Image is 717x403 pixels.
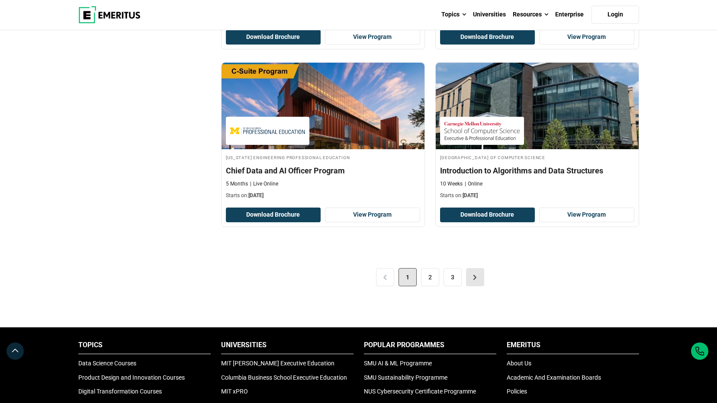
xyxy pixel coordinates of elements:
span: 1 [399,268,417,286]
p: 5 Months [226,180,248,188]
img: Carnegie Mellon University School of Computer Science [444,121,520,141]
a: 2 [421,268,439,286]
span: [DATE] [463,192,478,198]
img: Michigan Engineering Professional Education [230,121,305,141]
span: [DATE] [248,192,264,198]
p: Starts on: [226,192,420,199]
a: NUS Cybersecurity Certificate Programme [364,388,476,395]
a: Coding Course by Carnegie Mellon University School of Computer Science - March 12, 2026 Carnegie ... [436,63,639,204]
button: Download Brochure [440,30,535,45]
p: Starts on: [440,192,634,199]
a: Product Design and Innovation Courses [78,374,185,381]
h4: Introduction to Algorithms and Data Structures [440,165,634,176]
a: Data Science Courses [78,360,136,367]
h4: Chief Data and AI Officer Program [226,165,420,176]
p: Online [465,180,482,188]
a: 3 [444,268,462,286]
button: Download Brochure [440,208,535,222]
a: SMU AI & ML Programme [364,360,432,367]
a: SMU Sustainability Programme [364,374,447,381]
a: Policies [507,388,527,395]
a: > [466,268,484,286]
a: View Program [539,30,634,45]
a: AI and Machine Learning Course by Michigan Engineering Professional Education - December 17, 2025... [222,63,424,204]
p: Live Online [250,180,278,188]
a: Digital Transformation Courses [78,388,162,395]
a: View Program [325,208,420,222]
a: MIT [PERSON_NAME] Executive Education [221,360,334,367]
a: View Program [325,30,420,45]
h4: [GEOGRAPHIC_DATA] of Computer Science [440,154,634,161]
a: Columbia Business School Executive Education [221,374,347,381]
a: About Us [507,360,531,367]
img: Chief Data and AI Officer Program | Online AI and Machine Learning Course [222,63,424,149]
a: Login [592,6,639,24]
button: Download Brochure [226,30,321,45]
a: View Program [539,208,634,222]
p: 10 Weeks [440,180,463,188]
a: MIT xPRO [221,388,248,395]
h4: [US_STATE] Engineering Professional Education [226,154,420,161]
a: Academic And Examination Boards [507,374,601,381]
img: Introduction to Algorithms and Data Structures | Online Coding Course [436,63,639,149]
button: Download Brochure [226,208,321,222]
